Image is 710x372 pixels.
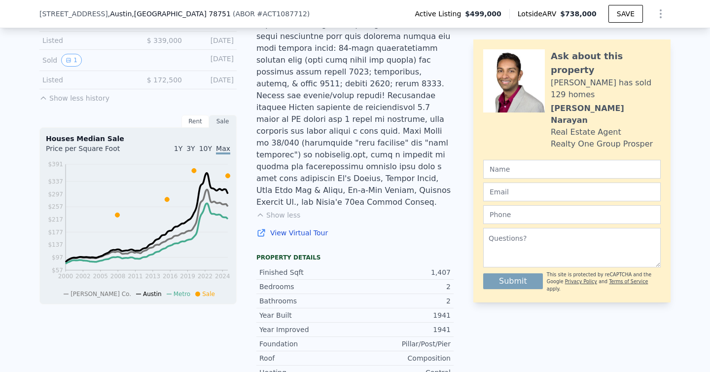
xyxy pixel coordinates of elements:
[75,273,91,280] tspan: 2002
[355,325,451,335] div: 1941
[483,273,543,289] button: Submit
[108,9,231,19] span: , Austin
[551,49,661,77] div: Ask about this property
[465,9,501,19] span: $499,000
[233,9,310,19] div: ( )
[355,310,451,320] div: 1941
[259,267,355,277] div: Finished Sqft
[147,37,182,44] span: $ 339,000
[608,5,643,23] button: SAVE
[48,241,63,248] tspan: $137
[48,178,63,185] tspan: $337
[61,54,82,67] button: View historical data
[483,205,661,224] input: Phone
[46,144,138,159] div: Price per Square Foot
[551,77,661,101] div: [PERSON_NAME] has sold 129 homes
[202,291,215,298] span: Sale
[547,271,661,293] div: This site is protected by reCAPTCHA and the Google and apply.
[355,339,451,349] div: Pillar/Post/Pier
[71,291,131,298] span: [PERSON_NAME] Co.
[256,228,454,238] a: View Virtual Tour
[48,216,63,223] tspan: $217
[199,145,212,152] span: 10Y
[609,279,648,284] a: Terms of Service
[257,10,307,18] span: # ACT1087712
[190,54,234,67] div: [DATE]
[48,161,63,168] tspan: $391
[42,75,130,85] div: Listed
[355,267,451,277] div: 1,407
[259,310,355,320] div: Year Built
[39,89,109,103] button: Show less history
[174,291,190,298] span: Metro
[39,9,108,19] span: [STREET_ADDRESS]
[259,339,355,349] div: Foundation
[128,273,143,280] tspan: 2011
[259,353,355,363] div: Roof
[518,9,560,19] span: Lotside ARV
[52,254,63,261] tspan: $97
[565,279,597,284] a: Privacy Policy
[42,54,130,67] div: Sold
[209,115,237,128] div: Sale
[186,145,195,152] span: 3Y
[551,138,653,150] div: Realty One Group Prosper
[216,145,230,154] span: Max
[46,134,230,144] div: Houses Median Sale
[415,9,465,19] span: Active Listing
[110,273,126,280] tspan: 2008
[560,10,597,18] span: $738,000
[180,273,195,280] tspan: 2019
[355,296,451,306] div: 2
[235,10,255,18] span: ABOR
[355,282,451,292] div: 2
[259,282,355,292] div: Bedrooms
[198,273,213,280] tspan: 2022
[42,36,130,45] div: Listed
[132,10,231,18] span: , [GEOGRAPHIC_DATA] 78751
[58,273,73,280] tspan: 2000
[551,103,661,126] div: [PERSON_NAME] Narayan
[190,36,234,45] div: [DATE]
[259,296,355,306] div: Bathrooms
[48,191,63,198] tspan: $297
[145,273,161,280] tspan: 2013
[190,75,234,85] div: [DATE]
[174,145,182,152] span: 1Y
[143,291,162,298] span: Austin
[215,273,230,280] tspan: 2024
[52,267,63,274] tspan: $57
[259,325,355,335] div: Year Improved
[551,126,621,138] div: Real Estate Agent
[483,183,661,201] input: Email
[181,115,209,128] div: Rent
[256,210,300,220] button: Show less
[483,160,661,179] input: Name
[48,203,63,210] tspan: $257
[256,254,454,261] div: Property details
[651,4,671,24] button: Show Options
[147,76,182,84] span: $ 172,500
[163,273,178,280] tspan: 2016
[93,273,108,280] tspan: 2005
[48,229,63,236] tspan: $177
[355,353,451,363] div: Composition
